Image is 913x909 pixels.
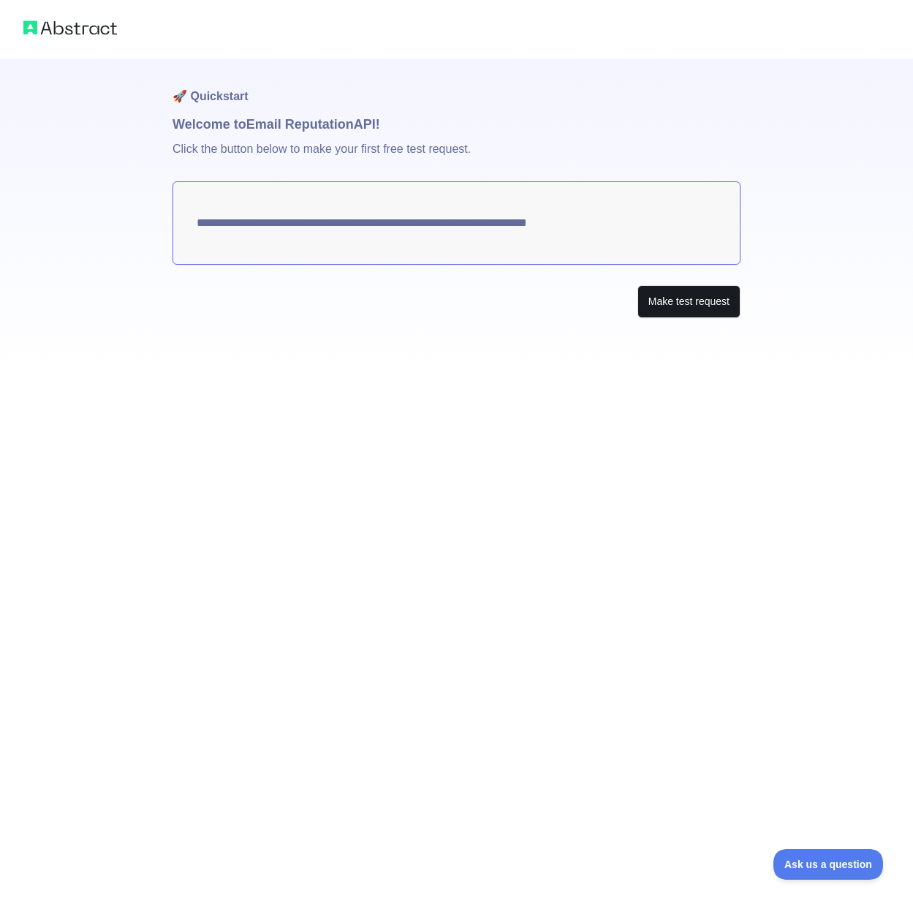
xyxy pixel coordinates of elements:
[773,849,884,880] iframe: Toggle Customer Support
[23,18,117,38] img: Abstract logo
[173,135,740,181] p: Click the button below to make your first free test request.
[173,114,740,135] h1: Welcome to Email Reputation API!
[637,285,740,318] button: Make test request
[173,59,740,114] h1: 🚀 Quickstart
